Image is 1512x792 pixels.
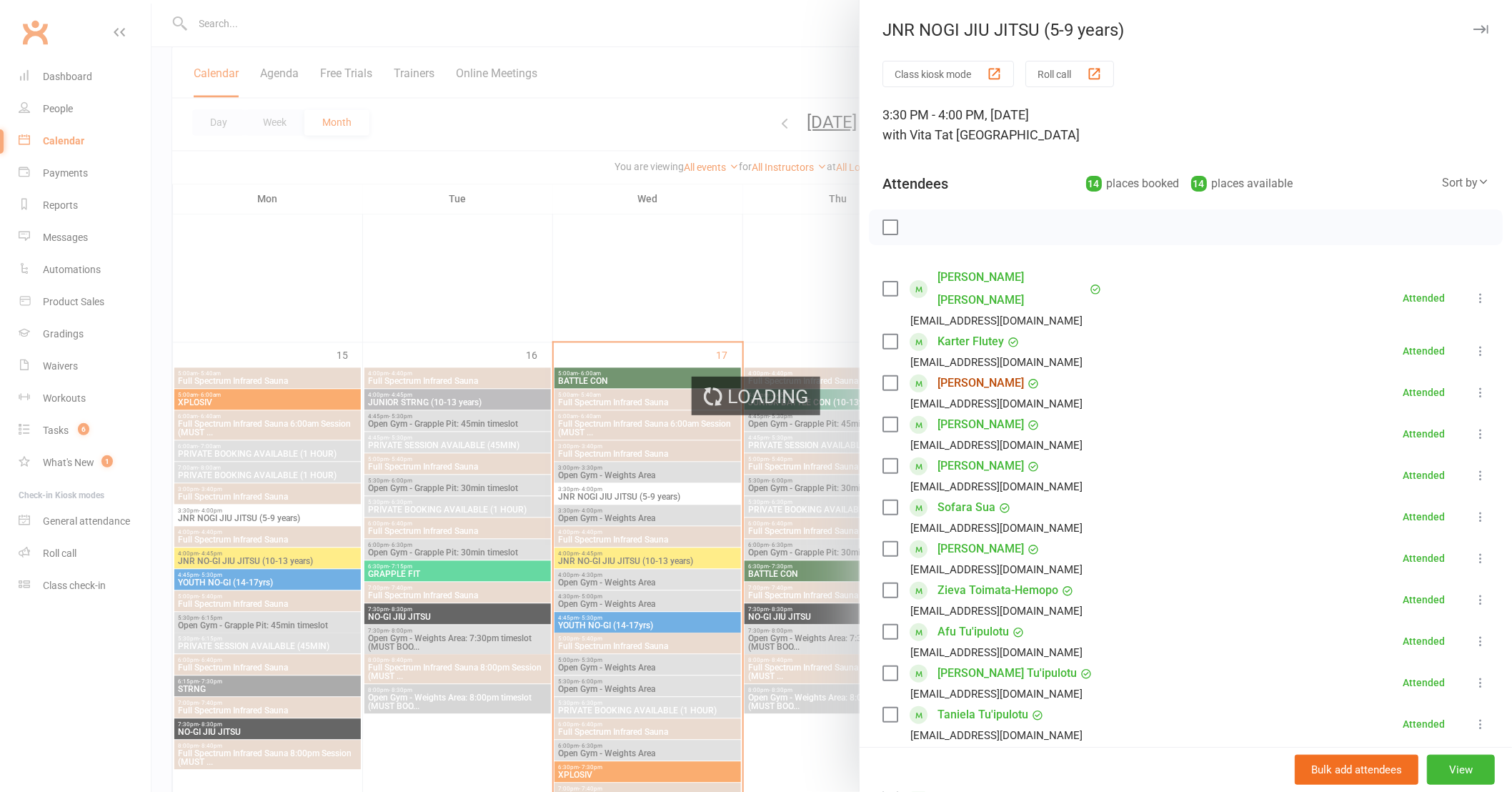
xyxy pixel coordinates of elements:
[1403,678,1445,688] div: Attended
[1442,174,1489,192] div: Sort by
[1427,755,1495,785] button: View
[882,174,948,194] div: Attendees
[937,496,995,519] a: Sofara Sua
[937,579,1058,602] a: Zieva Toimata-Hemopo
[860,20,1512,40] div: JNR NOGI JIU JITSU (5-9 years)
[910,643,1083,662] div: [EMAIL_ADDRESS][DOMAIN_NAME]
[1403,470,1445,480] div: Attended
[1086,174,1180,194] div: places booked
[937,413,1024,436] a: [PERSON_NAME]
[910,560,1083,579] div: [EMAIL_ADDRESS][DOMAIN_NAME]
[1403,553,1445,563] div: Attended
[937,745,1077,768] a: [PERSON_NAME] Tu'ipulotu
[1295,755,1418,785] button: Bulk add attendees
[882,61,1014,87] button: Class kiosk mode
[1403,636,1445,646] div: Attended
[937,620,1009,643] a: Afu Tu'ipulotu
[1403,595,1445,605] div: Attended
[910,477,1083,496] div: [EMAIL_ADDRESS][DOMAIN_NAME]
[937,662,1077,685] a: [PERSON_NAME] Tu'ipulotu
[910,685,1083,703] div: [EMAIL_ADDRESS][DOMAIN_NAME]
[1191,174,1293,194] div: places available
[937,538,1024,560] a: [PERSON_NAME]
[937,455,1024,477] a: [PERSON_NAME]
[910,519,1083,538] div: [EMAIL_ADDRESS][DOMAIN_NAME]
[910,436,1083,455] div: [EMAIL_ADDRESS][DOMAIN_NAME]
[1403,719,1445,729] div: Attended
[882,127,942,142] span: with Vita T
[1086,176,1102,192] div: 14
[910,726,1083,745] div: [EMAIL_ADDRESS][DOMAIN_NAME]
[1403,387,1445,397] div: Attended
[937,703,1028,726] a: Taniela Tu'ipulotu
[1403,429,1445,439] div: Attended
[910,395,1083,413] div: [EMAIL_ADDRESS][DOMAIN_NAME]
[937,372,1024,395] a: [PERSON_NAME]
[937,330,1004,353] a: Karter Flutey
[882,105,1489,145] div: 3:30 PM - 4:00 PM, [DATE]
[1403,293,1445,303] div: Attended
[1403,346,1445,356] div: Attended
[1403,512,1445,522] div: Attended
[910,353,1083,372] div: [EMAIL_ADDRESS][DOMAIN_NAME]
[1025,61,1114,87] button: Roll call
[910,602,1083,620] div: [EMAIL_ADDRESS][DOMAIN_NAME]
[910,312,1083,330] div: [EMAIL_ADDRESS][DOMAIN_NAME]
[937,266,1086,312] a: [PERSON_NAME] [PERSON_NAME]
[1191,176,1207,192] div: 14
[942,127,1080,142] span: at [GEOGRAPHIC_DATA]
